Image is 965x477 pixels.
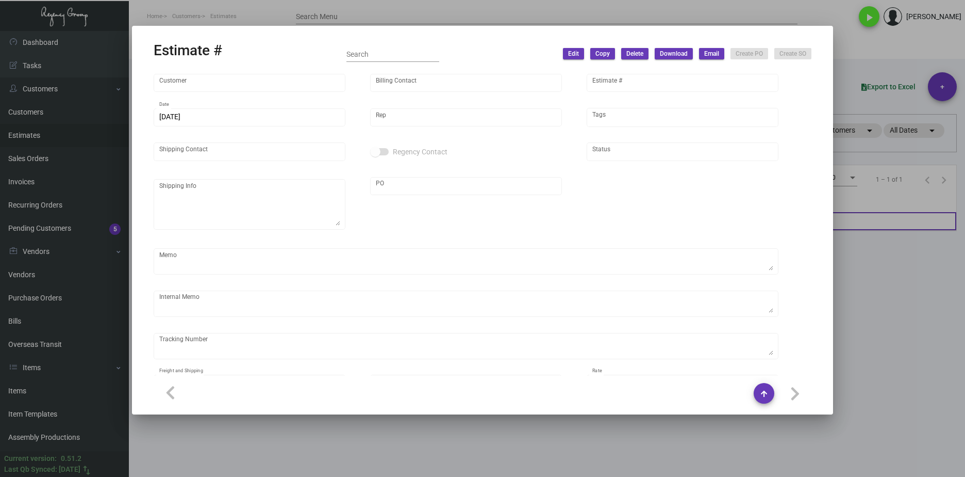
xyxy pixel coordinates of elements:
[393,146,447,158] span: Regency Contact
[621,48,648,59] button: Delete
[660,50,688,58] span: Download
[774,48,811,59] button: Create SO
[568,50,579,58] span: Edit
[779,50,806,58] span: Create SO
[590,48,615,59] button: Copy
[626,50,643,58] span: Delete
[595,50,610,58] span: Copy
[736,50,763,58] span: Create PO
[154,42,222,59] h2: Estimate #
[730,48,768,59] button: Create PO
[61,453,81,464] div: 0.51.2
[563,48,584,59] button: Edit
[4,464,80,475] div: Last Qb Synced: [DATE]
[4,453,57,464] div: Current version:
[655,48,693,59] button: Download
[699,48,724,59] button: Email
[704,50,719,58] span: Email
